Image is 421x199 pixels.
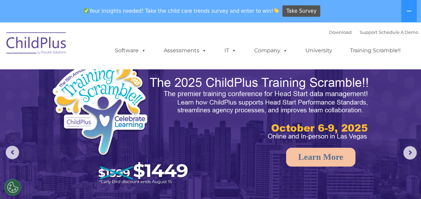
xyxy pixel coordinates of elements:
a: IT [218,44,243,57]
a: Software [108,44,153,57]
span: Take Survey [286,5,317,17]
a: University [299,44,339,57]
a: Learn More [286,148,355,167]
a: Schedule A Demo [379,29,418,35]
img: ✅ [84,8,89,13]
button: Cookies Settings [4,179,21,196]
a: Training Scramble!! [343,44,407,57]
span: Phone number [93,72,122,77]
a: Take Survey [282,5,320,17]
span: Your insights needed! Take the child care trends survey and enter to win! [81,4,282,17]
img: ChildPlus by Procare Solutions [3,27,70,61]
a: Company [248,44,294,57]
a: Support [360,29,377,35]
span: Last name [93,44,114,49]
a: Download [329,29,352,35]
a: Assessments [157,44,213,57]
font: | [329,29,418,35]
img: 👏 [274,8,279,13]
